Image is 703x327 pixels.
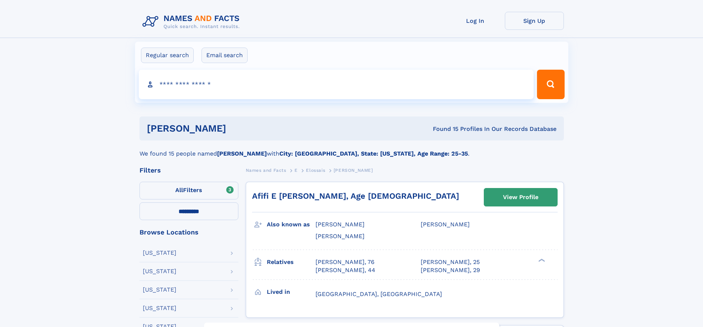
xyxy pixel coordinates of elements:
[537,258,545,262] div: ❯
[316,233,365,240] span: [PERSON_NAME]
[421,266,480,274] a: [PERSON_NAME], 29
[484,188,557,206] a: View Profile
[139,167,238,174] div: Filters
[503,189,538,206] div: View Profile
[139,12,246,32] img: Logo Names and Facts
[334,168,373,173] span: [PERSON_NAME]
[294,168,298,173] span: E
[217,150,267,157] b: [PERSON_NAME]
[267,256,316,268] h3: Relatives
[175,187,183,194] span: All
[143,305,176,311] div: [US_STATE]
[143,268,176,274] div: [US_STATE]
[139,140,564,158] div: We found 15 people named with .
[330,125,556,133] div: Found 15 Profiles In Our Records Database
[306,168,325,173] span: Elossais
[505,12,564,30] a: Sign Up
[252,191,459,201] a: Afifi E [PERSON_NAME], Age [DEMOGRAPHIC_DATA]
[316,221,365,228] span: [PERSON_NAME]
[246,166,286,175] a: Names and Facts
[279,150,468,157] b: City: [GEOGRAPHIC_DATA], State: [US_STATE], Age Range: 25-35
[143,287,176,293] div: [US_STATE]
[139,229,238,236] div: Browse Locations
[143,250,176,256] div: [US_STATE]
[294,166,298,175] a: E
[267,218,316,231] h3: Also known as
[316,258,375,266] a: [PERSON_NAME], 76
[306,166,325,175] a: Elossais
[316,266,375,274] a: [PERSON_NAME], 44
[316,291,442,298] span: [GEOGRAPHIC_DATA], [GEOGRAPHIC_DATA]
[421,258,480,266] a: [PERSON_NAME], 25
[141,48,194,63] label: Regular search
[537,70,564,99] button: Search Button
[446,12,505,30] a: Log In
[421,221,470,228] span: [PERSON_NAME]
[139,70,534,99] input: search input
[139,182,238,199] label: Filters
[147,124,330,133] h1: [PERSON_NAME]
[201,48,248,63] label: Email search
[267,286,316,298] h3: Lived in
